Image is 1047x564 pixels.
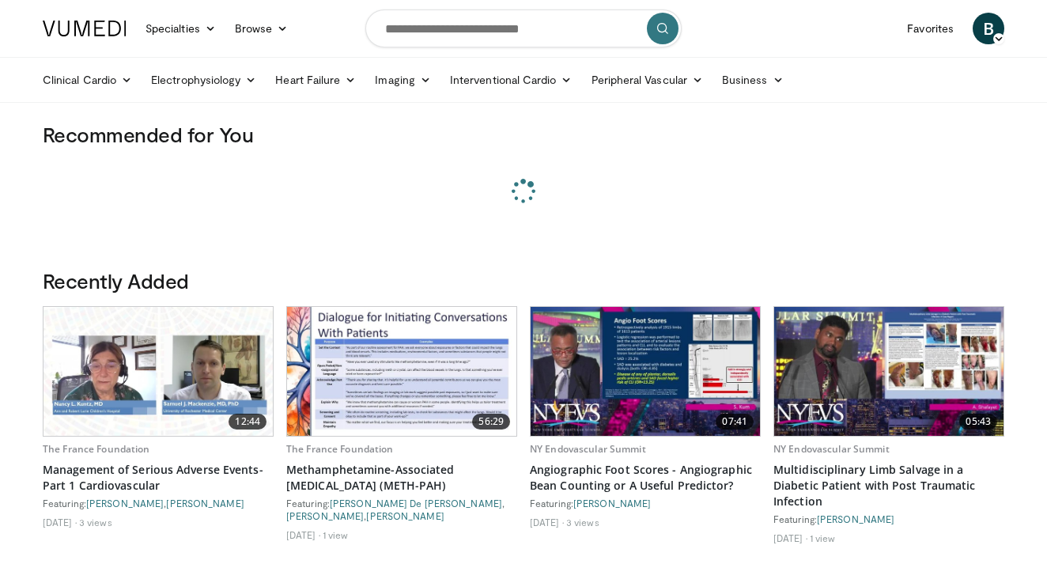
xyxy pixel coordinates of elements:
li: [DATE] [773,532,807,544]
span: 12:44 [229,414,266,430]
img: 2a8e3f39-ec71-405a-892e-c7039430bcfc.620x360_q85_upscale.jpg [531,307,760,436]
img: VuMedi Logo [43,21,127,36]
h3: Recommended for You [43,122,1004,147]
a: The France Foundation [286,442,394,456]
a: [PERSON_NAME] [286,510,364,521]
li: 3 views [566,516,599,528]
a: 12:44 [43,307,273,436]
li: [DATE] [530,516,564,528]
li: 1 view [323,528,349,541]
div: Featuring: [530,497,761,509]
a: 07:41 [531,307,760,436]
a: Heart Failure [266,64,365,96]
a: [PERSON_NAME] [86,498,164,509]
img: 9f260758-7bd1-412d-a6a5-a63c7b7df741.620x360_q85_upscale.jpg [43,307,273,436]
img: af8f4250-e667-420e-85bb-a99ec71647f9.620x360_q85_upscale.jpg [774,307,1004,436]
a: Multidisciplinary Limb Salvage in a Diabetic Patient with Post Traumatic Infection [773,462,1004,509]
input: Search topics, interventions [365,9,682,47]
span: 05:43 [959,414,997,430]
a: [PERSON_NAME] [166,498,244,509]
a: Electrophysiology [142,64,266,96]
a: Favorites [898,13,963,44]
a: Interventional Cardio [440,64,582,96]
a: NY Endovascular Summit [773,442,890,456]
a: Management of Serious Adverse Events- Part 1 Cardiovascular [43,462,274,494]
h3: Recently Added [43,268,1004,293]
a: [PERSON_NAME] [573,498,651,509]
a: Specialties [136,13,225,44]
li: 1 view [810,532,836,544]
a: Clinical Cardio [33,64,142,96]
a: B [973,13,1004,44]
li: [DATE] [286,528,320,541]
span: 56:29 [472,414,510,430]
a: Imaging [365,64,440,96]
li: [DATE] [43,516,77,528]
a: 05:43 [774,307,1004,436]
a: [PERSON_NAME] [817,513,894,524]
a: [PERSON_NAME] De [PERSON_NAME] [330,498,502,509]
span: 07:41 [716,414,754,430]
li: 3 views [79,516,112,528]
div: Featuring: [773,513,1004,525]
a: NY Endovascular Summit [530,442,646,456]
div: Featuring: , [43,497,274,509]
a: [PERSON_NAME] [366,510,444,521]
a: Browse [225,13,298,44]
a: Business [712,64,793,96]
a: 56:29 [287,307,516,436]
a: Methamphetamine-Associated [MEDICAL_DATA] (METH-PAH) [286,462,517,494]
a: Angiographic Foot Scores - Angiographic Bean Counting or A Useful Predictor? [530,462,761,494]
div: Featuring: , , [286,497,517,522]
a: The France Foundation [43,442,150,456]
img: e6526624-afbf-4e01-b191-253431dd5d24.620x360_q85_upscale.jpg [287,307,516,436]
a: Peripheral Vascular [582,64,712,96]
